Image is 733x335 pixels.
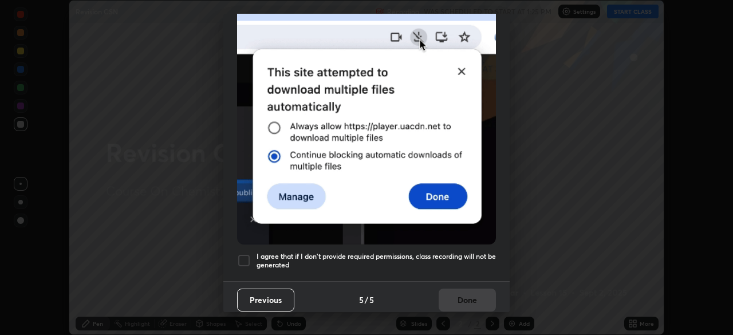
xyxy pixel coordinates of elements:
h5: I agree that if I don't provide required permissions, class recording will not be generated [257,252,496,270]
h4: / [365,294,368,306]
h4: 5 [369,294,374,306]
h4: 5 [359,294,364,306]
button: Previous [237,289,294,312]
